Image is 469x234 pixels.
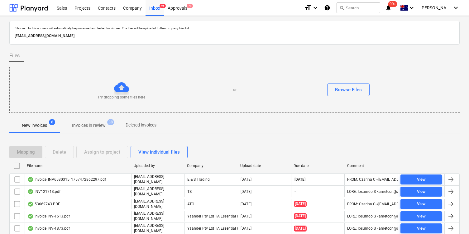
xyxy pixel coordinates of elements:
[324,4,330,12] i: Knowledge base
[452,4,460,12] i: keyboard_arrow_down
[417,176,426,183] div: View
[49,119,55,125] span: 6
[134,164,182,168] div: Uploaded by
[408,4,415,12] i: keyboard_arrow_down
[400,223,442,233] button: View
[400,174,442,184] button: View
[294,164,342,168] div: Due date
[27,189,60,194] div: INV121713.pdf
[241,177,251,182] div: [DATE]
[107,119,114,125] span: 38
[347,164,395,168] div: Comment
[184,199,238,209] div: ATO
[134,211,182,222] p: [EMAIL_ADDRESS][DOMAIN_NAME]
[294,226,307,232] span: [DATE]
[335,86,362,94] div: Browse Files
[294,189,296,194] span: -
[241,226,251,231] div: [DATE]
[184,174,238,185] div: E & S Trading
[27,226,34,231] div: OCR finished
[304,4,312,12] i: format_size
[22,122,47,129] p: New invoices
[98,95,145,100] p: Try dropping some files here
[27,164,129,168] div: File name
[27,189,34,194] div: OCR finished
[417,188,426,195] div: View
[27,202,60,207] div: 53662743.PDF
[417,213,426,220] div: View
[400,211,442,221] button: View
[134,186,182,197] p: [EMAIL_ADDRESS][DOMAIN_NAME]
[241,214,251,218] div: [DATE]
[339,5,344,10] span: search
[294,213,307,219] span: [DATE]
[9,67,460,113] div: Try dropping some files hereorBrowse Files
[388,1,397,7] span: 99+
[134,223,182,234] p: [EMAIL_ADDRESS][DOMAIN_NAME]
[233,87,237,93] p: or
[184,223,238,234] div: Yaander Pty Ltd TA Essential Height Safety
[160,4,166,8] span: 9+
[72,122,106,129] p: Invoices in review
[312,4,319,12] i: keyboard_arrow_down
[438,204,469,234] iframe: Chat Widget
[417,200,426,208] div: View
[337,2,380,13] button: Search
[126,122,156,128] p: Deleted invoices
[241,189,251,194] div: [DATE]
[131,146,188,158] button: View individual files
[187,164,235,168] div: Company
[184,186,238,197] div: TS
[420,5,452,10] span: [PERSON_NAME]
[9,52,20,60] span: Files
[184,211,238,222] div: Yaander Pty Ltd TA Essential Height Safety
[241,202,251,206] div: [DATE]
[27,177,34,182] div: OCR finished
[134,174,182,185] p: [EMAIL_ADDRESS][DOMAIN_NAME]
[27,214,34,219] div: OCR finished
[15,26,454,30] p: Files sent to this address will automatically be processed and tested for viruses. The files will...
[27,226,70,231] div: Invoice INV-1873.pdf
[134,199,182,209] p: [EMAIL_ADDRESS][DOMAIN_NAME]
[417,225,426,232] div: View
[240,164,289,168] div: Upload date
[294,201,307,207] span: [DATE]
[400,187,442,197] button: View
[187,4,193,8] span: 4
[327,84,370,96] button: Browse Files
[138,148,180,156] div: View individual files
[27,214,70,219] div: Invoice INV-1613.pdf
[400,199,442,209] button: View
[294,177,306,182] span: [DATE]
[385,4,391,12] i: notifications
[27,202,34,207] div: OCR finished
[15,33,454,39] p: [EMAIL_ADDRESS][DOMAIN_NAME]
[27,177,106,182] div: Invoice_INV6530315_1757472862297.pdf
